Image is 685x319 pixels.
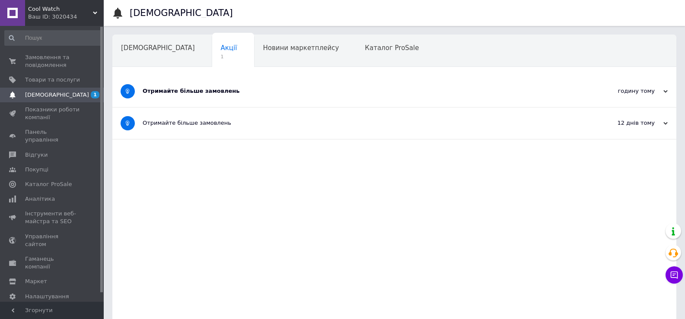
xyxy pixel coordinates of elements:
[143,119,581,127] div: Отримайте більше замовлень
[121,44,195,52] span: [DEMOGRAPHIC_DATA]
[221,54,237,60] span: 1
[25,180,72,188] span: Каталог ProSale
[25,278,47,285] span: Маркет
[25,195,55,203] span: Аналітика
[221,44,237,52] span: Акції
[91,91,99,98] span: 1
[28,13,104,21] div: Ваш ID: 3020434
[263,44,339,52] span: Новини маркетплейсу
[25,210,80,225] span: Інструменти веб-майстра та SEO
[581,87,668,95] div: годину тому
[25,91,89,99] span: [DEMOGRAPHIC_DATA]
[365,44,419,52] span: Каталог ProSale
[25,76,80,84] span: Товари та послуги
[25,151,48,159] span: Відгуки
[666,266,683,284] button: Чат з покупцем
[25,54,80,69] span: Замовлення та повідомлення
[25,106,80,121] span: Показники роботи компанії
[130,8,233,18] h1: [DEMOGRAPHIC_DATA]
[581,119,668,127] div: 12 днів тому
[25,128,80,144] span: Панель управління
[25,166,48,174] span: Покупці
[143,87,581,95] div: Отримайте більше замовлень
[25,293,69,300] span: Налаштування
[25,233,80,248] span: Управління сайтом
[25,255,80,271] span: Гаманець компанії
[4,30,102,46] input: Пошук
[28,5,93,13] span: Cool Watch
